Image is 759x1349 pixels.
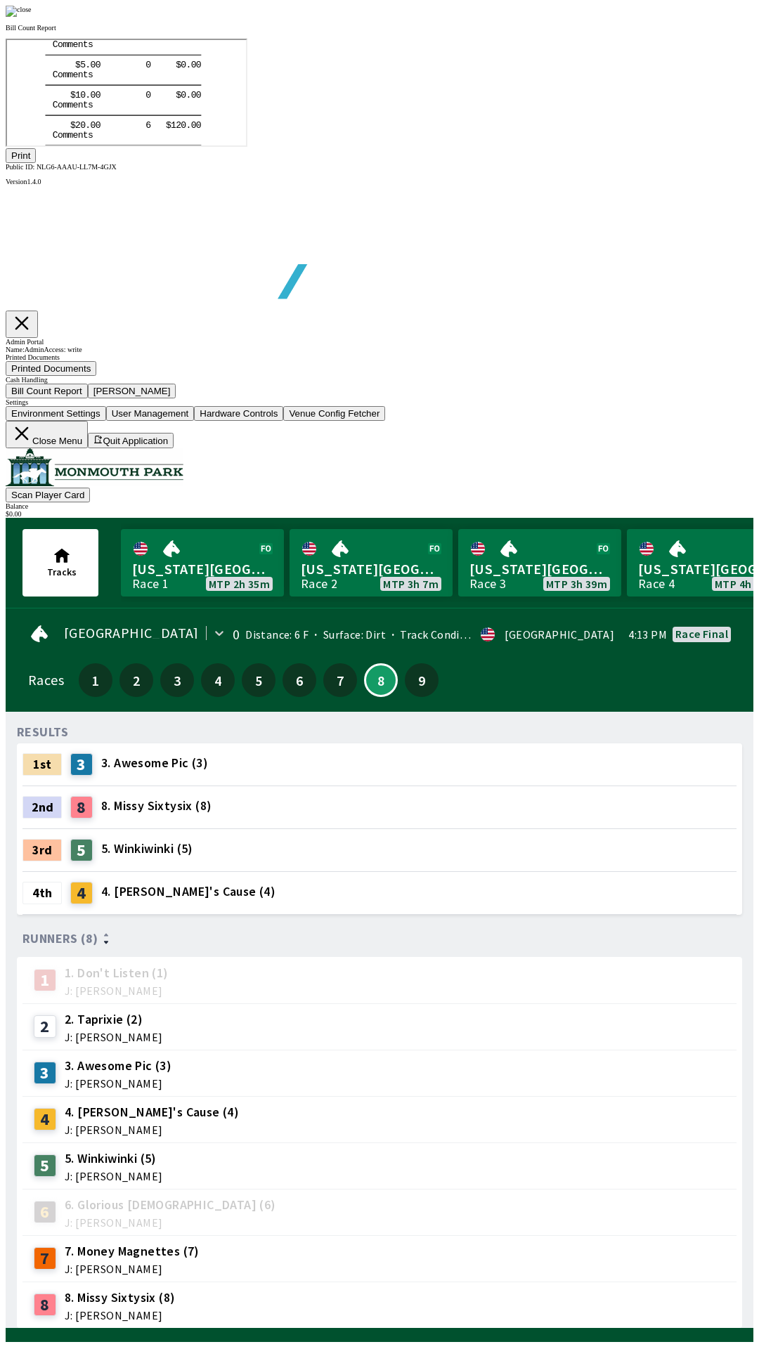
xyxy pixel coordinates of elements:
span: 6 [286,675,313,685]
tspan: 6 [138,80,144,91]
button: 3 [160,663,194,697]
span: Track Condition: Firm [386,627,510,641]
div: 8 [70,796,93,819]
div: 3rd [22,839,62,861]
div: 7 [34,1247,56,1270]
div: Cash Handling [6,376,753,384]
div: Race 4 [638,578,675,589]
button: 8 [364,663,398,697]
span: 1 [82,675,109,685]
button: Printed Documents [6,361,96,376]
button: Scan Player Card [6,488,90,502]
tspan: e [66,90,72,100]
span: 4. [PERSON_NAME]'s Cause (4) [65,1103,239,1121]
button: 4 [201,663,235,697]
div: Admin Portal [6,338,753,346]
span: Tracks [47,566,77,578]
button: 1 [79,663,112,697]
tspan: 0 [138,50,144,60]
span: 7. Money Magnettes (7) [65,1242,200,1260]
div: Balance [6,502,753,510]
tspan: . [79,50,84,60]
tspan: 0 [89,50,94,60]
span: 5. Winkiwinki (5) [65,1149,162,1168]
div: 4 [34,1108,56,1130]
span: 6. Glorious [DEMOGRAPHIC_DATA] (6) [65,1196,276,1214]
div: 4th [22,882,62,904]
tspan: $ [169,50,174,60]
div: Race 1 [132,578,169,589]
div: 8 [34,1293,56,1316]
tspan: 0 [174,80,180,91]
button: 5 [242,663,275,697]
div: Race 3 [469,578,506,589]
span: J: [PERSON_NAME] [65,1217,276,1228]
tspan: s [81,90,86,100]
tspan: C [46,90,51,100]
span: 1. Don't Listen (1) [65,964,169,982]
tspan: . [179,50,185,60]
button: Environment Settings [6,406,106,421]
img: close [6,6,32,17]
div: Public ID: [6,163,753,171]
span: [US_STATE][GEOGRAPHIC_DATA] [469,560,610,578]
tspan: 0 [184,80,190,91]
div: 5 [34,1154,56,1177]
button: Venue Config Fetcher [283,406,385,421]
a: [US_STATE][GEOGRAPHIC_DATA]Race 1MTP 2h 35m [121,529,284,597]
div: 3 [34,1062,56,1084]
tspan: . [79,80,84,91]
span: 3. Awesome Pic (3) [101,754,208,772]
div: RESULTS [17,726,69,738]
tspan: 1 [164,80,169,91]
tspan: e [66,60,72,71]
span: [GEOGRAPHIC_DATA] [64,627,199,639]
tspan: m [56,60,61,71]
div: Runners (8) [22,932,737,946]
div: [GEOGRAPHIC_DATA] [505,629,614,640]
span: [US_STATE][GEOGRAPHIC_DATA] [301,560,441,578]
tspan: $ [63,50,69,60]
tspan: $ [63,80,69,91]
span: 8. Missy Sixtysix (8) [65,1289,175,1307]
tspan: $ [159,80,164,91]
div: Races [28,674,64,686]
span: Distance: 6 F [245,627,309,641]
tspan: 0 [84,50,89,60]
span: 5. Winkiwinki (5) [101,840,193,858]
tspan: n [71,90,77,100]
button: User Management [106,406,195,421]
span: 3. Awesome Pic (3) [65,1057,171,1075]
img: global tote logo [38,185,441,334]
div: 2nd [22,796,62,819]
div: 6 [34,1201,56,1223]
a: [US_STATE][GEOGRAPHIC_DATA]Race 2MTP 3h 7m [290,529,453,597]
tspan: 1 [68,50,74,60]
p: Bill Count Report [6,24,753,32]
span: J: [PERSON_NAME] [65,1171,162,1182]
span: J: [PERSON_NAME] [65,1031,162,1043]
tspan: m [60,90,66,100]
span: Surface: Dirt [309,627,386,641]
span: MTP 3h 7m [383,578,439,589]
tspan: t [76,90,82,100]
span: J: [PERSON_NAME] [65,1310,175,1321]
button: 9 [405,663,439,697]
tspan: s [81,60,86,71]
span: MTP 2h 35m [209,578,270,589]
tspan: 0 [189,50,195,60]
span: 3 [164,675,190,685]
tspan: 0 [73,50,79,60]
tspan: 0 [89,80,94,91]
